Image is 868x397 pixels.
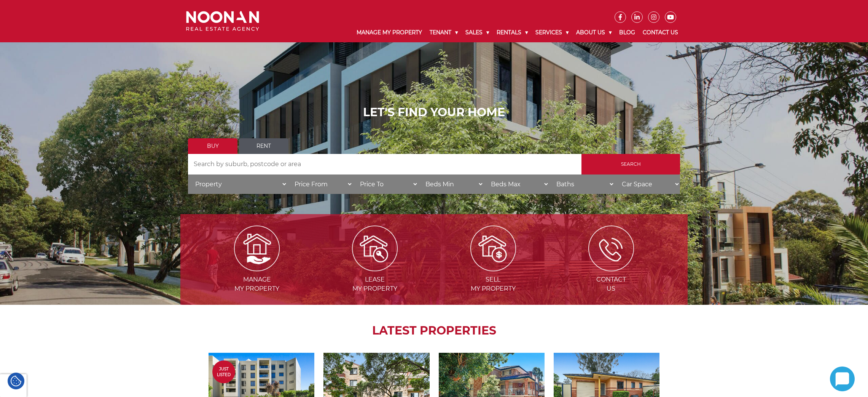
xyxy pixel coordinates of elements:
a: Services [532,23,572,42]
h1: LET'S FIND YOUR HOME [188,106,680,119]
img: Sell my property [470,226,516,271]
a: Sales [462,23,493,42]
a: Manage My Property [353,23,426,42]
input: Search [581,154,680,174]
div: Cookie Settings [8,373,24,389]
a: Rent [239,138,288,154]
a: ICONS ContactUs [553,244,669,292]
span: Just Listed [212,366,235,378]
span: Contact Us [553,275,669,293]
img: ICONS [588,226,634,271]
a: Rentals [493,23,532,42]
a: About Us [572,23,615,42]
img: Lease my property [352,226,398,271]
a: Tenant [426,23,462,42]
span: Lease my Property [317,275,433,293]
h2: LATEST PROPERTIES [199,324,669,338]
span: Sell my Property [435,275,551,293]
a: Manage my Property Managemy Property [199,244,315,292]
a: Buy [188,138,237,154]
img: Noonan Real Estate Agency [186,11,259,31]
a: Blog [615,23,639,42]
a: Sell my property Sellmy Property [435,244,551,292]
span: Manage my Property [199,275,315,293]
input: Search by suburb, postcode or area [188,154,581,174]
img: Manage my Property [234,226,280,271]
a: Lease my property Leasemy Property [317,244,433,292]
a: Contact Us [639,23,682,42]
